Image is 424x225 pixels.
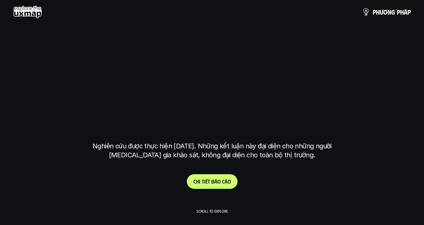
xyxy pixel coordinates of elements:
a: Chitiếtbáocáo [187,174,238,189]
span: o [217,178,221,185]
p: Nghiên cứu được thực hiện [DATE]. Những kết luận này đại diện cho những người [MEDICAL_DATA] gia ... [88,142,336,160]
span: ế [205,178,208,185]
span: á [214,178,217,185]
h6: Kết quả nghiên cứu [189,37,239,45]
span: á [225,178,228,185]
span: h [400,8,404,16]
span: C [193,178,196,185]
span: á [404,8,407,16]
span: g [391,8,395,16]
span: b [211,178,214,185]
span: ư [380,8,383,16]
span: p [397,8,400,16]
span: c [222,178,225,185]
span: n [388,8,391,16]
span: p [373,8,376,16]
span: i [204,178,205,185]
span: t [208,178,210,185]
span: o [228,178,231,185]
span: t [202,178,204,185]
span: h [376,8,380,16]
span: i [199,178,200,185]
span: p [407,8,411,16]
span: h [196,178,199,185]
h1: phạm vi công việc của [91,53,333,81]
h1: tại [GEOGRAPHIC_DATA] [94,105,330,133]
span: ơ [383,8,388,16]
p: Scroll to explore [196,209,228,213]
a: phươngpháp [362,5,411,19]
